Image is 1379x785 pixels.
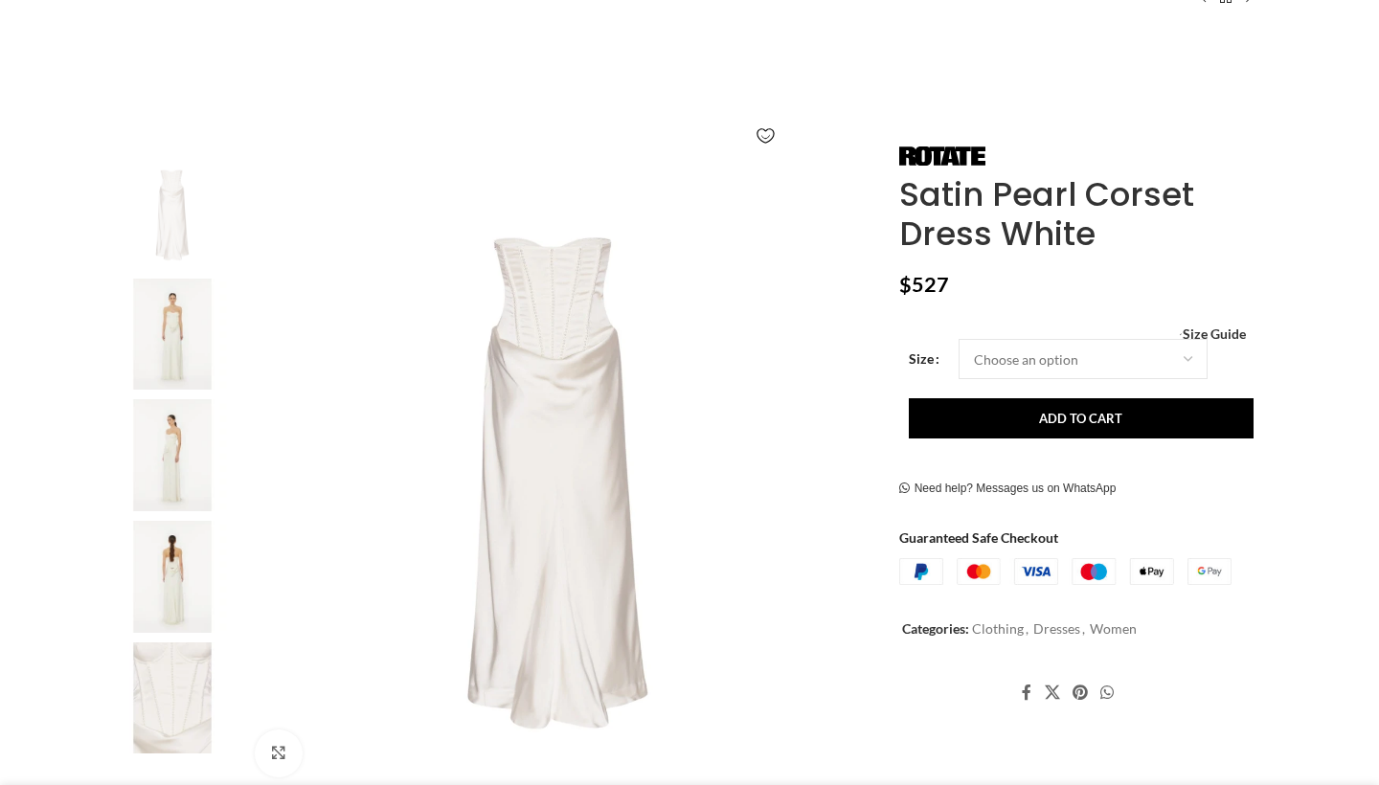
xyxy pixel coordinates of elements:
[899,174,1260,253] h1: Satin Pearl Corset Dress White
[114,521,231,633] img: Rotate dress
[899,558,1232,585] img: guaranteed-safe-checkout-bordered.j
[114,279,231,391] img: Rotate Birger Christensen dress
[1095,678,1120,706] a: WhatsApp social link
[1033,620,1080,637] a: Dresses
[1082,618,1085,639] span: ,
[909,398,1254,438] button: Add to cart
[899,146,985,166] img: Rotate Birger Christensen
[899,528,1058,545] strong: Guaranteed Safe Checkout
[114,642,231,754] img: Rotate dresses
[114,157,231,269] img: Satin Pearl Corset Dress White
[909,348,939,370] label: Size
[1038,678,1066,706] a: X social link
[114,399,231,511] img: Rotate Birger Christensen dresses
[1066,678,1094,706] a: Pinterest social link
[902,620,969,637] span: Categories:
[972,620,1024,637] a: Clothing
[899,272,949,297] bdi: 527
[1016,678,1038,706] a: Facebook social link
[1026,618,1029,639] span: ,
[1090,620,1137,637] a: Women
[899,481,1117,496] a: Need help? Messages us on WhatsApp
[899,272,912,297] span: $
